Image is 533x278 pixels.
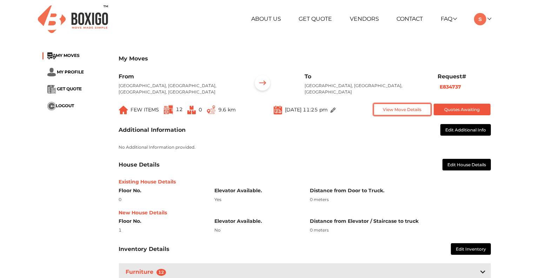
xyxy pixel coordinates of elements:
a: FAQ [441,15,457,22]
span: GET QUOTE [57,86,82,91]
img: ... [187,106,196,114]
a: About Us [251,15,281,22]
img: ... [119,106,128,114]
div: 0 meters [310,196,491,203]
span: 12 [176,106,183,113]
span: LOGOUT [56,103,74,108]
img: ... [47,102,56,110]
img: ... [47,85,56,93]
b: E834737 [440,84,461,90]
p: [GEOGRAPHIC_DATA], [GEOGRAPHIC_DATA], [GEOGRAPHIC_DATA] [305,83,427,95]
img: ... [207,105,215,114]
p: No Additional Information provided. [119,144,491,150]
h6: Floor No. [119,218,204,224]
span: 9.6 km [218,106,236,113]
span: MY MOVES [56,53,80,58]
img: ... [47,52,56,59]
div: 0 meters [310,227,491,233]
h6: New House Details [119,210,491,216]
h6: Existing House Details [119,179,491,185]
div: Yes [214,196,300,203]
img: Boxigo [38,5,108,33]
button: Edit Additional Info [440,124,491,136]
div: 1 [119,227,204,233]
p: [GEOGRAPHIC_DATA], [GEOGRAPHIC_DATA], [GEOGRAPHIC_DATA], [GEOGRAPHIC_DATA] [119,83,241,95]
h6: To [305,73,427,80]
div: 0 [119,196,204,203]
h6: From [119,73,241,80]
a: ... MY PROFILE [47,69,84,75]
h6: Request# [438,73,491,80]
img: ... [252,73,273,95]
span: 0 [199,106,202,113]
h6: Elevator Available. [214,188,300,194]
h6: Distance from Elevator / Staircase to truck [310,218,491,224]
img: ... [331,108,336,113]
button: Edit House Details [442,159,491,170]
a: Contact [397,15,423,22]
h6: Floor No. [119,188,204,194]
button: Edit Inventory [451,243,491,255]
button: Quotes Awaiting [434,104,491,115]
img: ... [47,68,56,77]
button: E834737 [438,83,463,91]
button: ...LOGOUT [47,102,74,110]
span: MY PROFILE [57,69,84,75]
a: ... GET QUOTE [47,86,82,91]
button: View Move Details [374,104,431,115]
img: ... [274,105,282,115]
div: No [214,227,300,233]
h3: My Moves [119,55,491,62]
span: FEW ITEMS [131,106,159,113]
a: Get Quote [299,15,332,22]
span: [DATE] 11:25 pm [285,106,328,113]
a: ...MY MOVES [47,53,80,58]
h6: Distance from Door to Truck. [310,188,491,194]
h3: Additional Information [119,127,186,133]
img: ... [164,105,173,114]
a: Vendors [350,15,379,22]
span: 12 [156,269,166,276]
h3: Inventory Details [119,246,170,252]
h3: Furniture [125,267,171,277]
h3: House Details [119,161,160,168]
h6: Elevator Available. [214,218,300,224]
